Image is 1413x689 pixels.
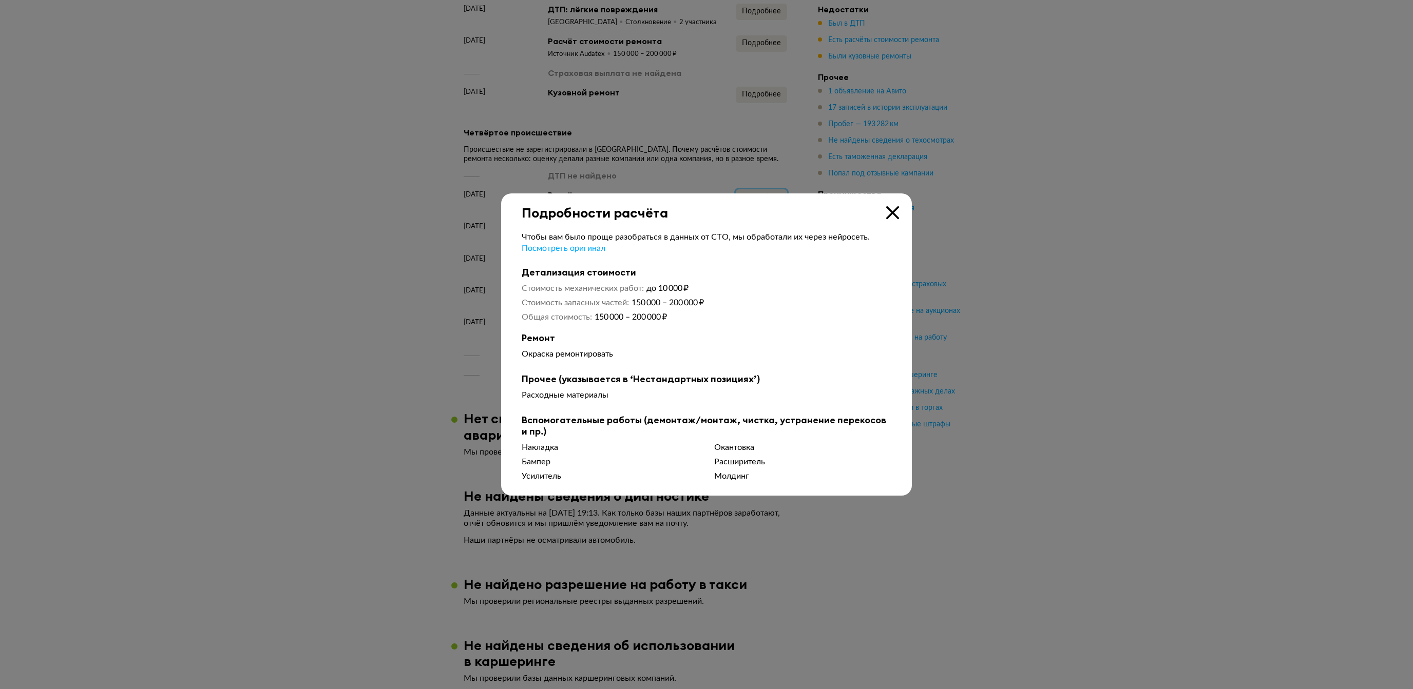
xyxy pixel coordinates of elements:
span: 150 000 – 200 000 ₽ [632,299,704,307]
div: Молдинг [714,471,891,481]
div: Окантовка [714,442,891,452]
div: Накладка [522,442,699,452]
dt: Общая стоимость [522,312,592,322]
dt: Стоимость механических работ [522,283,644,293]
div: Бампер [522,457,699,467]
div: Расходные материалы [522,390,891,400]
div: Расширитель [714,457,891,467]
b: Прочее (указывается в ‘Нестандартных позициях’) [522,373,891,385]
div: Окраска ремонтировать [522,349,891,359]
div: Подробности расчёта [501,193,912,221]
b: Ремонт [522,332,891,344]
span: до 10 000 ₽ [646,284,689,292]
dt: Стоимость запасных частей [522,298,629,308]
b: Вспомогательные работы (демонтаж/монтаж, чистка, устранение перекосов и пр.) [522,415,891,437]
span: 150 000 – 200 000 ₽ [595,313,667,321]
span: Посмотреть оригинал [522,244,605,252]
b: Детализация стоимости [522,267,891,278]
div: Усилитель [522,471,699,481]
span: Чтобы вам было проще разобраться в данных от СТО, мы обработали их через нейросеть. [522,233,870,241]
